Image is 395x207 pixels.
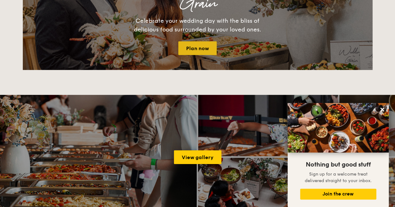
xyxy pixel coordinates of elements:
img: DSC07876-Edit02-Large.jpeg [288,103,389,153]
a: Plan now [178,41,217,55]
div: Celebrate your wedding day with the bliss of delicious food surrounded by your loved ones. [127,16,268,34]
button: Join the crew [300,189,376,200]
a: View gallery [174,150,221,164]
span: Sign up for a welcome treat delivered straight to your inbox. [305,172,372,183]
button: Close [377,105,387,115]
span: Nothing but good stuff [306,161,371,168]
